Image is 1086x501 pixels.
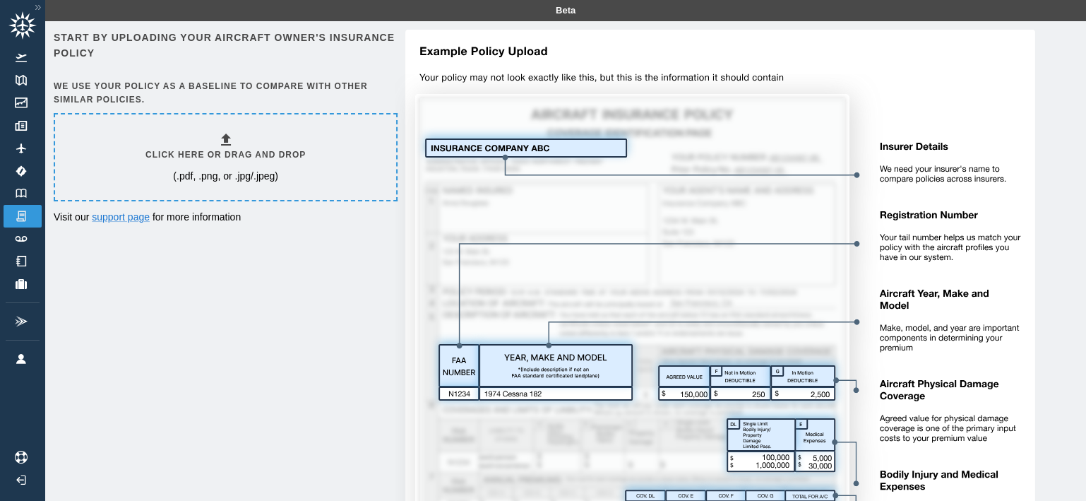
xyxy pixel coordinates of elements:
[145,148,306,162] h6: Click here or drag and drop
[54,30,395,61] h6: Start by uploading your aircraft owner's insurance policy
[54,80,395,107] h6: We use your policy as a baseline to compare with other similar policies.
[92,211,150,223] a: support page
[173,169,278,183] p: (.pdf, .png, or .jpg/.jpeg)
[54,210,395,224] p: Visit our for more information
